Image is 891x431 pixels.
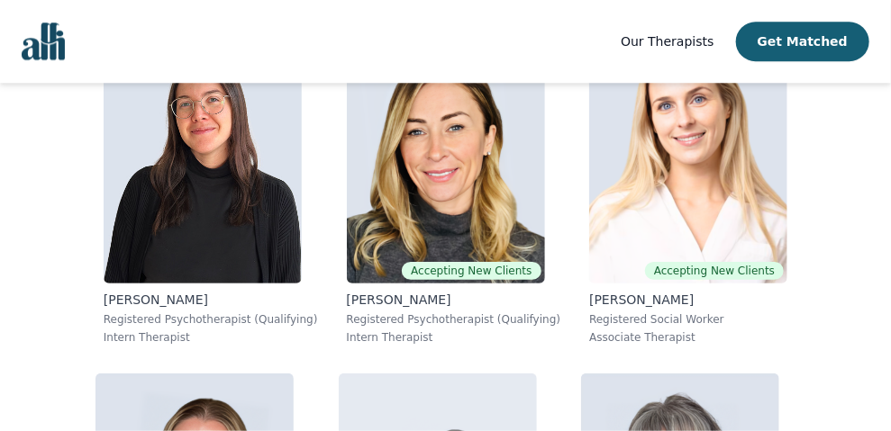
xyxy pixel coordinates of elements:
[736,22,869,61] button: Get Matched
[621,31,714,52] a: Our Therapists
[347,330,561,345] p: Intern Therapist
[589,330,787,345] p: Associate Therapist
[104,312,318,327] p: Registered Psychotherapist (Qualifying)
[589,312,787,327] p: Registered Social Worker
[347,312,561,327] p: Registered Psychotherapist (Qualifying)
[104,330,318,345] p: Intern Therapist
[22,22,65,60] img: alli logo
[347,24,545,283] img: Keri_Grainger
[575,10,802,359] a: Danielle_DjelicAccepting New Clients[PERSON_NAME]Registered Social WorkerAssociate Therapist
[347,291,561,309] p: [PERSON_NAME]
[621,34,714,49] span: Our Therapists
[645,262,784,280] span: Accepting New Clients
[589,24,787,283] img: Danielle_Djelic
[589,291,787,309] p: [PERSON_NAME]
[104,24,302,283] img: Ariane_Foucher
[332,10,576,359] a: Keri_GraingerAccepting New Clients[PERSON_NAME]Registered Psychotherapist (Qualifying)Intern Ther...
[402,262,541,280] span: Accepting New Clients
[104,291,318,309] p: [PERSON_NAME]
[89,10,332,359] a: Ariane_Foucher[PERSON_NAME]Registered Psychotherapist (Qualifying)Intern Therapist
